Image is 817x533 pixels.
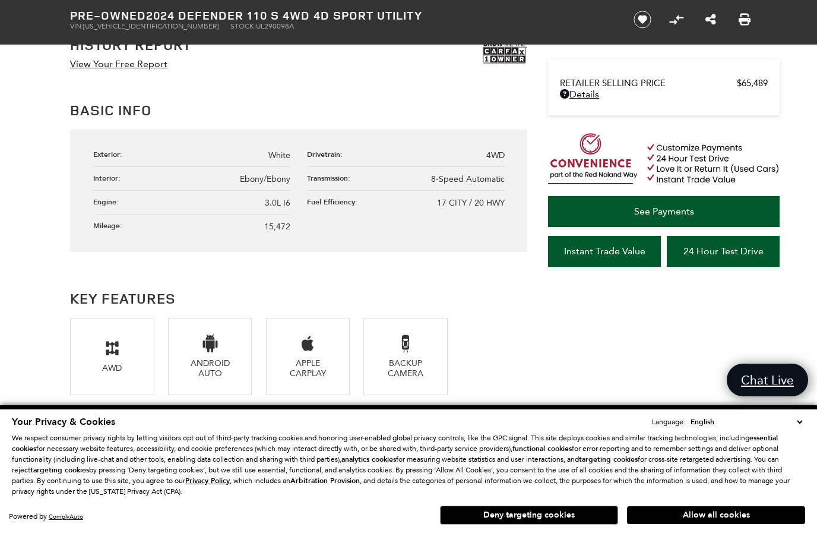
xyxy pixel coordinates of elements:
[185,476,230,485] u: Privacy Policy
[307,173,356,183] div: Transmission:
[70,99,527,121] h2: Basic Info
[93,173,126,183] div: Interior:
[486,150,505,160] span: 4WD
[560,78,737,89] span: Retailer Selling Price
[93,197,125,207] div: Engine:
[70,9,613,22] h1: 2024 Defender 110 S 4WD 4D Sport Utility
[9,513,83,521] div: Powered by
[307,197,363,207] div: Fuel Efficiency:
[256,22,294,30] span: UL290098A
[548,236,661,267] a: Instant Trade Value
[83,22,218,30] span: [US_VEHICLE_IDENTIFICATION_NUMBER]
[579,455,638,464] strong: targeting cookies
[627,506,805,524] button: Allow all cookies
[667,236,780,267] a: 24 Hour Test Drive
[265,198,290,208] span: 3.0L I6
[280,358,335,379] div: Apple CarPlay
[431,174,505,184] span: 8-Speed Automatic
[240,174,290,184] span: Ebony/Ebony
[512,444,572,453] strong: functional cookies
[264,222,290,232] span: 15,472
[560,89,768,100] a: Details
[652,418,685,425] div: Language:
[70,22,83,30] span: VIN:
[30,465,89,475] strong: targeting cookies
[12,415,115,428] span: Your Privacy & Cookies
[93,220,128,231] div: Mileage:
[70,288,527,309] h2: Key Features
[688,416,805,428] select: Language Select
[49,513,83,521] a: ComplyAuto
[483,37,527,67] img: Show me the Carfax
[70,37,191,52] h2: History Report
[93,149,128,159] div: Exterior:
[290,476,360,485] strong: Arbitration Provision
[629,10,655,29] button: Save vehicle
[548,196,780,227] a: See Payments
[70,58,167,70] a: View Your Free Report
[84,363,140,373] div: AWD
[378,358,433,379] div: Backup Camera
[307,149,349,159] div: Drivetrain:
[564,245,645,257] span: Instant Trade Value
[739,12,750,27] a: Print this Pre-Owned 2024 Defender 110 S 4WD 4D Sport Utility
[667,11,685,29] button: Compare Vehicle
[268,150,290,160] span: White
[12,433,805,497] p: We respect consumer privacy rights by letting visitors opt out of third-party tracking cookies an...
[560,78,768,89] a: Retailer Selling Price $65,489
[70,7,146,23] strong: Pre-Owned
[737,78,768,89] span: $65,489
[727,364,808,396] a: Chat Live
[185,477,230,485] a: Privacy Policy
[440,506,618,525] button: Deny targeting cookies
[735,372,800,388] span: Chat Live
[683,245,764,257] span: 24 Hour Test Drive
[705,12,716,27] a: Share this Pre-Owned 2024 Defender 110 S 4WD 4D Sport Utility
[437,198,505,208] span: 17 CITY / 20 HWY
[634,206,694,217] span: See Payments
[341,455,396,464] strong: analytics cookies
[182,358,237,379] div: Android Auto
[230,22,256,30] span: Stock:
